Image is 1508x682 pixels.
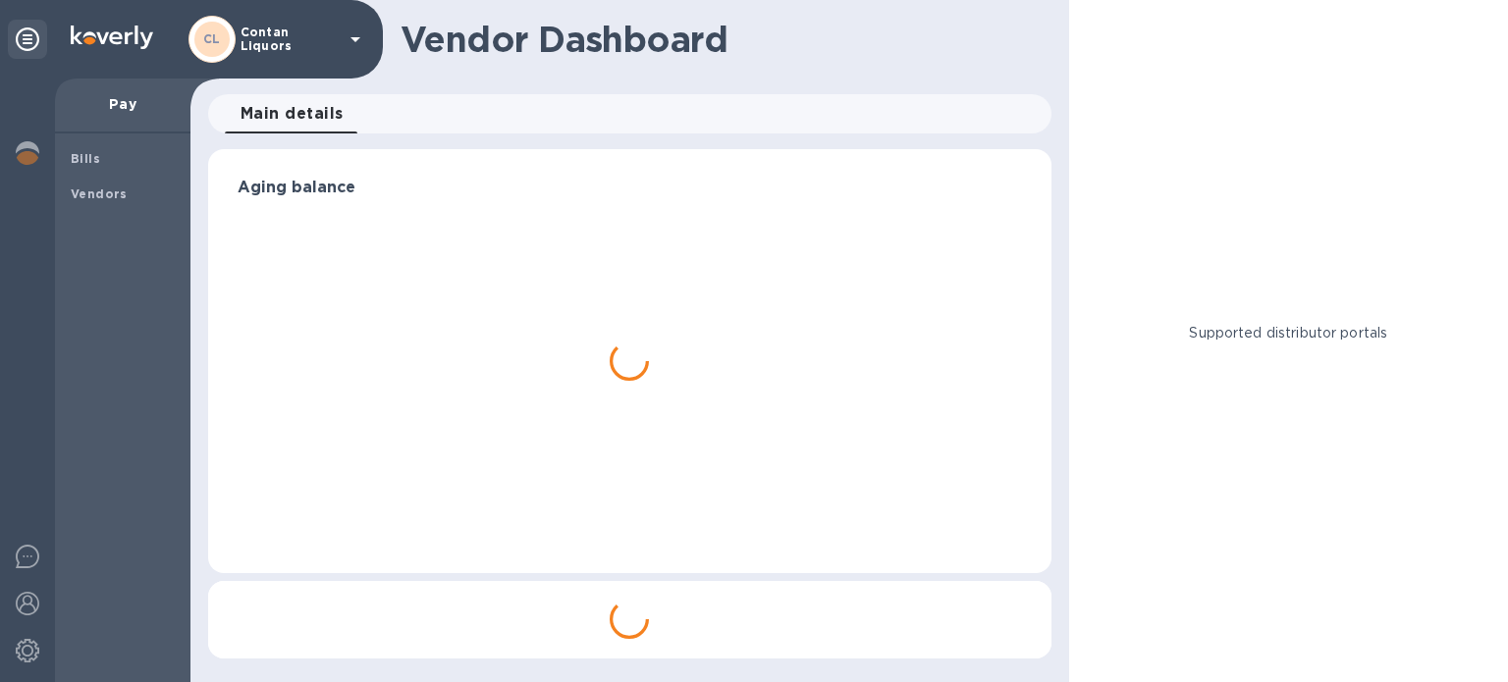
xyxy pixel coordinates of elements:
[71,26,153,49] img: Logo
[401,19,1038,60] h1: Vendor Dashboard
[71,186,128,201] b: Vendors
[241,26,339,53] p: Contan Liquors
[1189,323,1387,343] p: Supported distributor portals
[8,20,47,59] div: Unpin categories
[238,179,1022,197] h3: Aging balance
[203,31,221,46] b: CL
[71,151,100,166] b: Bills
[241,100,344,128] span: Main details
[71,94,175,114] p: Pay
